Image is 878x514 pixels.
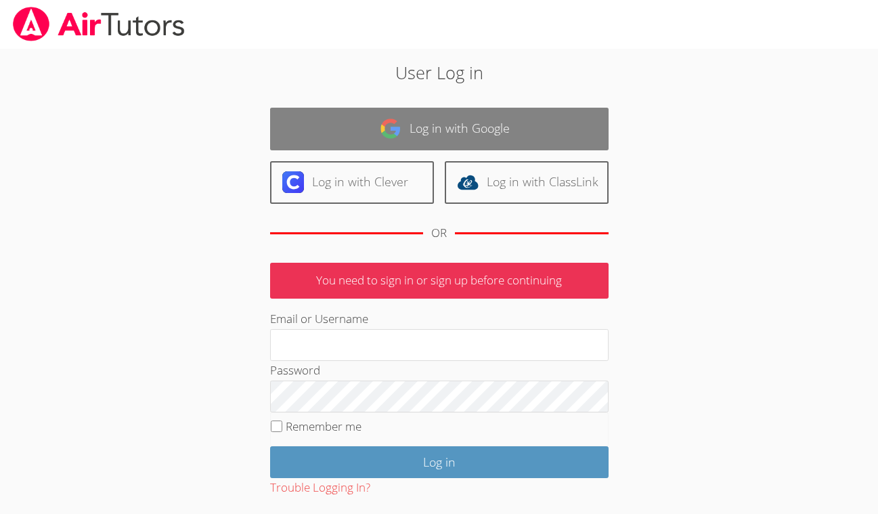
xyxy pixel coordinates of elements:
img: clever-logo-6eab21bc6e7a338710f1a6ff85c0baf02591cd810cc4098c63d3a4b26e2feb20.svg [282,171,304,193]
button: Trouble Logging In? [270,478,370,498]
a: Log in with ClassLink [445,161,609,204]
img: google-logo-50288ca7cdecda66e5e0955fdab243c47b7ad437acaf1139b6f446037453330a.svg [380,118,401,140]
p: You need to sign in or sign up before continuing [270,263,609,299]
img: airtutors_banner-c4298cdbf04f3fff15de1276eac7730deb9818008684d7c2e4769d2f7ddbe033.png [12,7,186,41]
a: Log in with Google [270,108,609,150]
input: Log in [270,446,609,478]
label: Remember me [286,419,361,434]
div: OR [431,223,447,243]
h2: User Log in [202,60,676,85]
label: Email or Username [270,311,368,326]
label: Password [270,362,320,378]
img: classlink-logo-d6bb404cc1216ec64c9a2012d9dc4662098be43eaf13dc465df04b49fa7ab582.svg [457,171,479,193]
a: Log in with Clever [270,161,434,204]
